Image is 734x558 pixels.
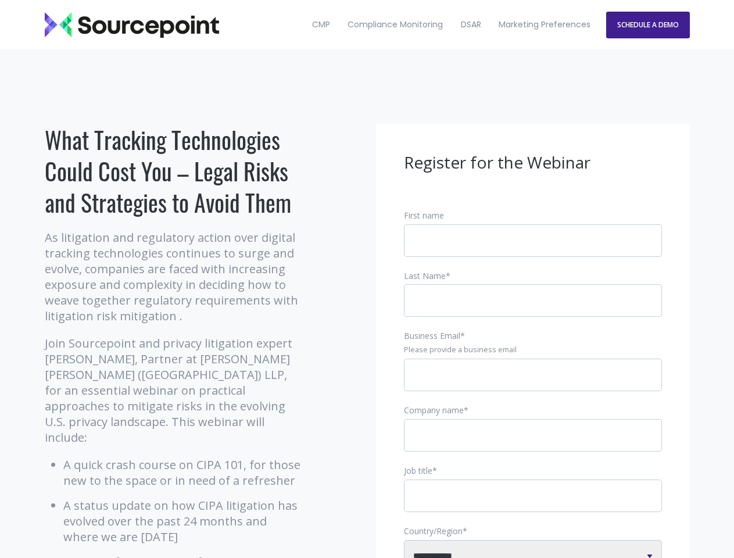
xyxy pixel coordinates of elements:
[404,345,662,355] legend: Please provide a business email
[404,270,446,281] span: Last Name
[404,405,464,416] span: Company name
[404,330,460,341] span: Business Email
[63,498,303,545] li: A status update on how CIPA litigation has evolved over the past 24 months and where we are [DATE]
[63,457,303,488] li: A quick crash course on CIPA 101, for those new to the space or in need of a refresher
[606,12,690,38] a: SCHEDULE A DEMO
[45,124,303,218] h1: What Tracking Technologies Could Cost You – Legal Risks and Strategies to Avoid Them
[45,12,219,38] img: Sourcepoint_logo_black_transparent (2)-2
[404,152,662,174] h3: Register for the Webinar
[404,465,432,476] span: Job title
[404,525,463,536] span: Country/Region
[45,335,303,445] p: Join Sourcepoint and privacy litigation expert [PERSON_NAME], Partner at [PERSON_NAME] [PERSON_NA...
[404,210,444,221] span: First name
[45,230,303,324] p: As litigation and regulatory action over digital tracking technologies continues to surge and evo...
